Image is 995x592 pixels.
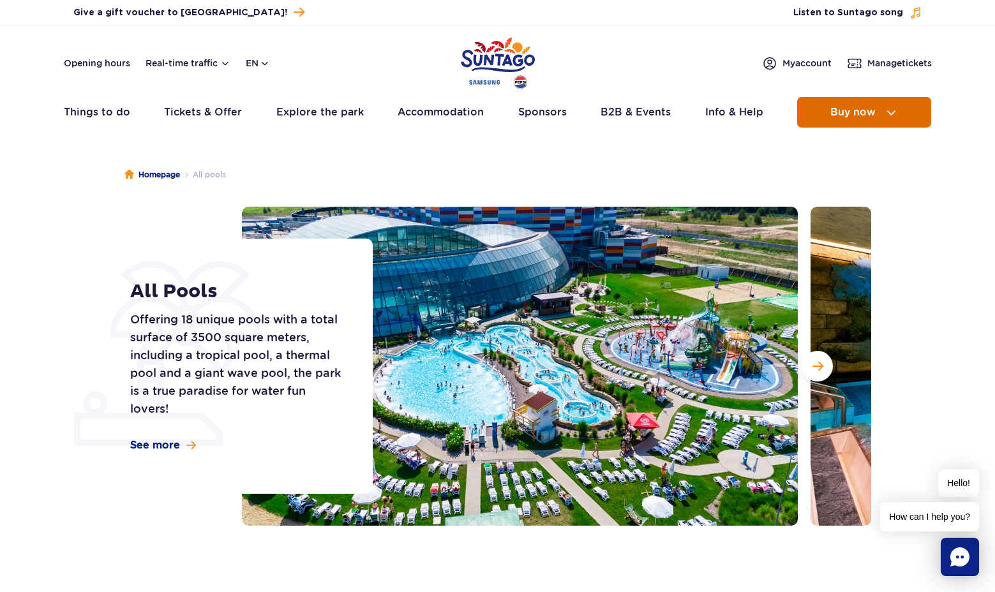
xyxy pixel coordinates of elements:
[793,6,922,19] button: Listen to Suntago song
[705,97,763,128] a: Info & Help
[938,470,979,497] span: Hello!
[830,107,876,118] span: Buy now
[180,168,226,181] li: All pools
[782,57,832,70] span: My account
[64,97,130,128] a: Things to do
[880,502,979,531] span: How can I help you?
[130,280,344,303] h1: All Pools
[802,351,833,381] button: Next slide
[242,207,798,526] img: Outdoor section of Suntago, with pools and slides, surrounded by sunbeds and greenery
[847,56,932,71] a: Managetickets
[793,6,903,19] span: Listen to Suntago song
[762,56,832,71] a: Myaccount
[130,311,344,418] p: Offering 18 unique pools with a total surface of 3500 square meters, including a tropical pool, a...
[130,438,196,452] a: See more
[276,97,364,128] a: Explore the park
[941,538,979,576] div: Chat
[130,438,180,452] span: See more
[518,97,567,128] a: Sponsors
[398,97,484,128] a: Accommodation
[73,6,287,19] span: Give a gift voucher to [GEOGRAPHIC_DATA]!
[867,57,932,70] span: Manage tickets
[246,57,270,70] button: en
[164,97,242,128] a: Tickets & Offer
[73,4,304,21] a: Give a gift voucher to [GEOGRAPHIC_DATA]!
[797,97,931,128] button: Buy now
[64,57,130,70] a: Opening hours
[146,58,230,68] button: Real-time traffic
[124,168,180,181] a: Homepage
[461,32,535,91] a: Park of Poland
[601,97,671,128] a: B2B & Events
